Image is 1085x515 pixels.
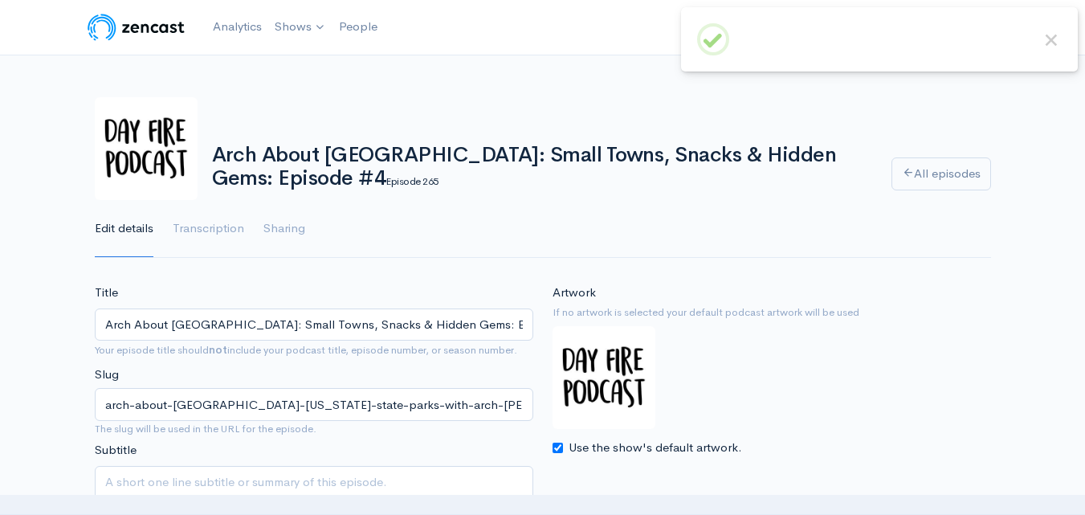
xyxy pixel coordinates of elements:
[95,309,533,341] input: What is the episode's title?
[95,366,119,384] label: Slug
[209,343,227,357] strong: not
[95,284,118,302] label: Title
[206,10,268,44] a: Analytics
[95,388,533,421] input: title-of-episode
[173,200,244,258] a: Transcription
[385,174,438,188] small: Episode 265
[1041,30,1062,51] button: Close this dialog
[95,421,533,437] small: The slug will be used in the URL for the episode.
[263,200,305,258] a: Sharing
[85,11,187,43] img: ZenCast Logo
[95,200,153,258] a: Edit details
[332,10,384,44] a: People
[569,439,742,457] label: Use the show's default artwork.
[95,343,517,357] small: Your episode title should include your podcast title, episode number, or season number.
[95,441,137,460] label: Subtitle
[891,157,991,190] a: All episodes
[553,284,596,302] label: Artwork
[268,10,332,45] a: Shows
[553,305,991,321] small: If no artwork is selected your default podcast artwork will be used
[212,144,872,190] h1: Arch About [GEOGRAPHIC_DATA]: Small Towns, Snacks & Hidden Gems: Episode #4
